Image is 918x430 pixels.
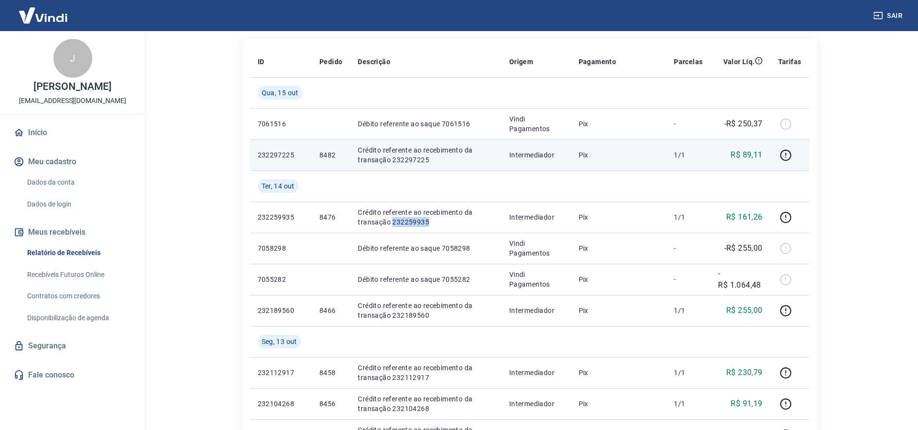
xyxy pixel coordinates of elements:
a: Recebíveis Futuros Online [23,265,134,285]
p: Pix [579,399,659,409]
p: - [674,119,702,129]
p: R$ 161,26 [726,211,763,223]
p: 7058298 [258,243,304,253]
p: Crédito referente ao recebimento da transação 232297225 [358,145,493,165]
a: Dados de login [23,194,134,214]
p: Pix [579,119,659,129]
a: Disponibilização de agenda [23,308,134,328]
p: Crédito referente ao recebimento da transação 232104268 [358,394,493,413]
p: 1/1 [674,212,702,222]
p: 8466 [319,306,342,315]
p: -R$ 255,00 [724,242,763,254]
p: 232259935 [258,212,304,222]
p: Origem [509,57,533,67]
p: 7055282 [258,275,304,284]
p: 8476 [319,212,342,222]
p: Intermediador [509,306,563,315]
p: Crédito referente ao recebimento da transação 232189560 [358,301,493,320]
p: 232189560 [258,306,304,315]
a: Fale conosco [12,364,134,386]
p: Pix [579,306,659,315]
p: Pix [579,368,659,378]
div: J [53,39,92,78]
p: Pix [579,212,659,222]
p: Intermediador [509,212,563,222]
p: R$ 91,19 [731,398,762,410]
p: [PERSON_NAME] [33,82,111,92]
p: 8458 [319,368,342,378]
p: R$ 255,00 [726,305,763,316]
p: -R$ 1.064,48 [718,268,762,291]
p: 232112917 [258,368,304,378]
p: Pedido [319,57,342,67]
p: Débito referente ao saque 7058298 [358,243,493,253]
p: ID [258,57,265,67]
p: Débito referente ao saque 7055282 [358,275,493,284]
p: 1/1 [674,306,702,315]
p: [EMAIL_ADDRESS][DOMAIN_NAME] [19,96,126,106]
p: 1/1 [674,150,702,160]
p: Intermediador [509,399,563,409]
p: Pix [579,243,659,253]
p: Pix [579,275,659,284]
a: Relatório de Recebíveis [23,243,134,263]
p: 8456 [319,399,342,409]
p: Vindi Pagamentos [509,270,563,289]
button: Sair [871,7,906,25]
p: -R$ 250,37 [724,118,763,130]
p: 7061516 [258,119,304,129]
p: - [674,275,702,284]
p: Débito referente ao saque 7061516 [358,119,493,129]
p: Intermediador [509,150,563,160]
p: R$ 89,11 [731,149,762,161]
p: Valor Líq. [723,57,755,67]
img: Vindi [12,0,75,30]
p: Vindi Pagamentos [509,114,563,134]
span: Ter, 14 out [262,181,295,191]
span: Seg, 13 out [262,337,297,346]
button: Meus recebíveis [12,222,134,243]
p: Crédito referente ao recebimento da transação 232112917 [358,363,493,382]
p: R$ 230,79 [726,367,763,378]
button: Meu cadastro [12,151,134,172]
a: Dados da conta [23,172,134,192]
p: Pix [579,150,659,160]
a: Contratos com credores [23,286,134,306]
p: 232297225 [258,150,304,160]
a: Início [12,122,134,143]
p: Vindi Pagamentos [509,239,563,258]
p: 1/1 [674,399,702,409]
p: 8482 [319,150,342,160]
span: Qua, 15 out [262,88,299,98]
p: Intermediador [509,368,563,378]
p: Pagamento [579,57,617,67]
p: Parcelas [674,57,702,67]
p: Crédito referente ao recebimento da transação 232259935 [358,207,493,227]
p: 232104268 [258,399,304,409]
p: 1/1 [674,368,702,378]
a: Segurança [12,335,134,357]
p: - [674,243,702,253]
p: Tarifas [778,57,801,67]
p: Descrição [358,57,390,67]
